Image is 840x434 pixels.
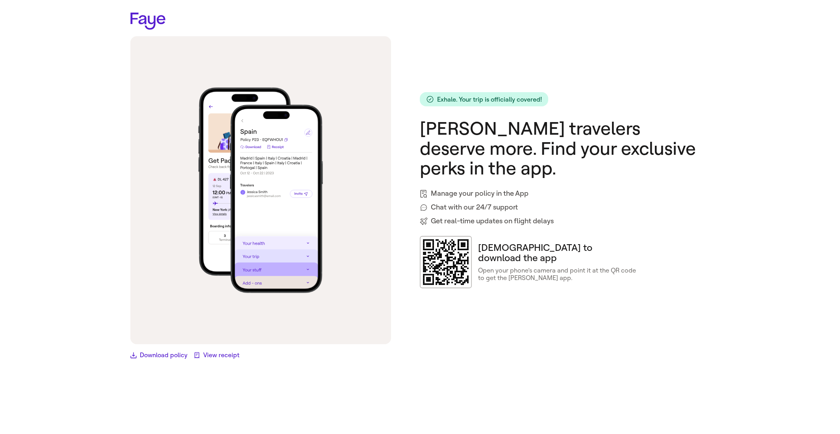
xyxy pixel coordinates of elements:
[478,267,637,282] p: Open your phone’s camera and point it at the QR code to get the [PERSON_NAME] app.
[431,202,518,213] span: Chat with our 24/7 support
[437,96,542,103] p: Exhale. Your trip is officially covered!
[431,216,554,226] span: Get real-time updates on flight delays
[420,119,710,179] h1: [PERSON_NAME] travelers deserve more. Find your exclusive perks in the app.
[478,243,637,263] p: [DEMOGRAPHIC_DATA] to download the app
[194,351,239,360] a: View receipt
[431,188,528,199] span: Manage your policy in the App
[130,351,187,360] a: Download policy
